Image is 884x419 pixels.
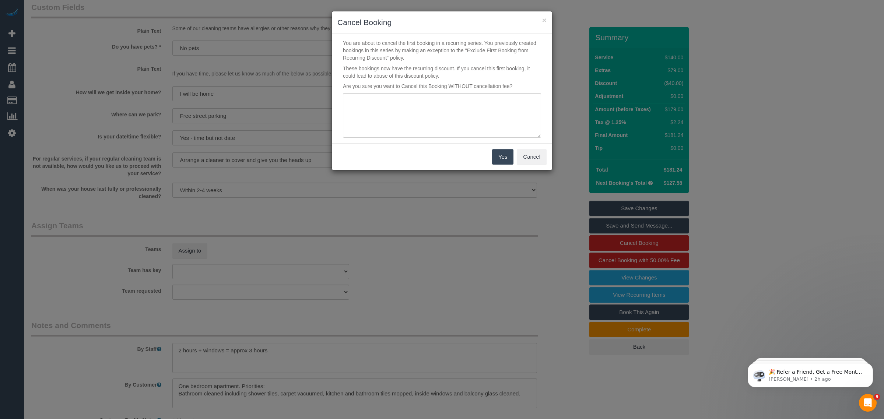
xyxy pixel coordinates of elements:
[492,149,513,165] button: Yes
[32,28,127,35] p: Message from Ellie, sent 2h ago
[859,394,877,412] iframe: Intercom live chat
[337,17,547,28] h3: Cancel Booking
[332,11,552,170] sui-modal: Cancel Booking
[737,348,884,399] iframe: Intercom notifications message
[32,21,126,101] span: 🎉 Refer a Friend, Get a Free Month! 🎉 Love Automaid? Share the love! When you refer a friend who ...
[337,39,547,61] p: You are about to cancel the first booking in a recurring series. You previously created bookings ...
[337,82,547,90] p: Are you sure you want to Cancel this Booking WITHOUT cancellation fee?
[337,65,547,80] p: These bookings now have the recurring discount. If you cancel this first booking, it could lead t...
[542,16,547,24] button: ×
[874,394,880,400] span: 9
[517,149,547,165] button: Cancel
